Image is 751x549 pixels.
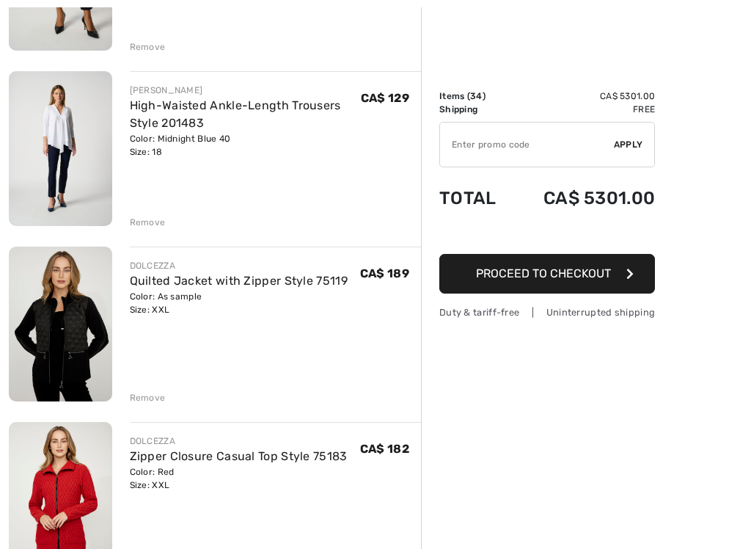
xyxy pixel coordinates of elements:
input: Promo code [440,123,614,167]
iframe: PayPal-paypal [439,223,655,249]
span: CA$ 189 [360,266,409,280]
div: DOLCEZZA [130,435,348,448]
div: Remove [130,40,166,54]
span: Apply [614,138,643,151]
span: CA$ 129 [361,91,409,105]
td: Items ( ) [439,90,512,103]
div: [PERSON_NAME] [130,84,361,97]
div: Color: Red Size: XXL [130,465,348,492]
td: CA$ 5301.00 [512,173,655,223]
div: Duty & tariff-free | Uninterrupted shipping [439,305,655,319]
div: Remove [130,216,166,229]
div: Color: As sample Size: XXL [130,290,348,316]
span: CA$ 182 [360,442,409,456]
td: Shipping [439,103,512,116]
span: Proceed to Checkout [476,266,611,280]
a: Zipper Closure Casual Top Style 75183 [130,449,348,463]
td: CA$ 5301.00 [512,90,655,103]
td: Total [439,173,512,223]
img: High-Waisted Ankle-Length Trousers Style 201483 [9,71,112,226]
img: Quilted Jacket with Zipper Style 75119 [9,247,112,401]
div: DOLCEZZA [130,259,348,272]
button: Proceed to Checkout [439,254,655,294]
span: 34 [470,91,483,101]
div: Remove [130,391,166,404]
a: High-Waisted Ankle-Length Trousers Style 201483 [130,98,341,130]
td: Free [512,103,655,116]
a: Quilted Jacket with Zipper Style 75119 [130,274,348,288]
div: Color: Midnight Blue 40 Size: 18 [130,132,361,159]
